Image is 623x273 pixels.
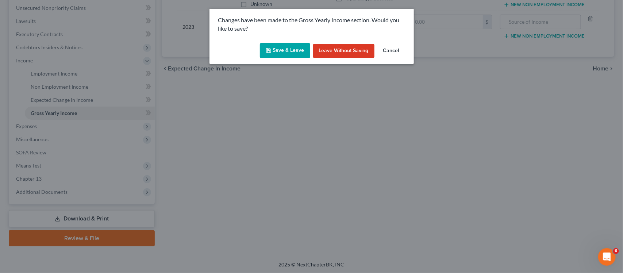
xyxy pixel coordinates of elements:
span: 6 [613,248,619,254]
p: Changes have been made to the Gross Yearly Income section. Would you like to save? [218,16,405,33]
button: Leave without Saving [313,44,374,58]
iframe: Intercom live chat [598,248,616,266]
button: Cancel [377,44,405,58]
button: Save & Leave [260,43,310,58]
